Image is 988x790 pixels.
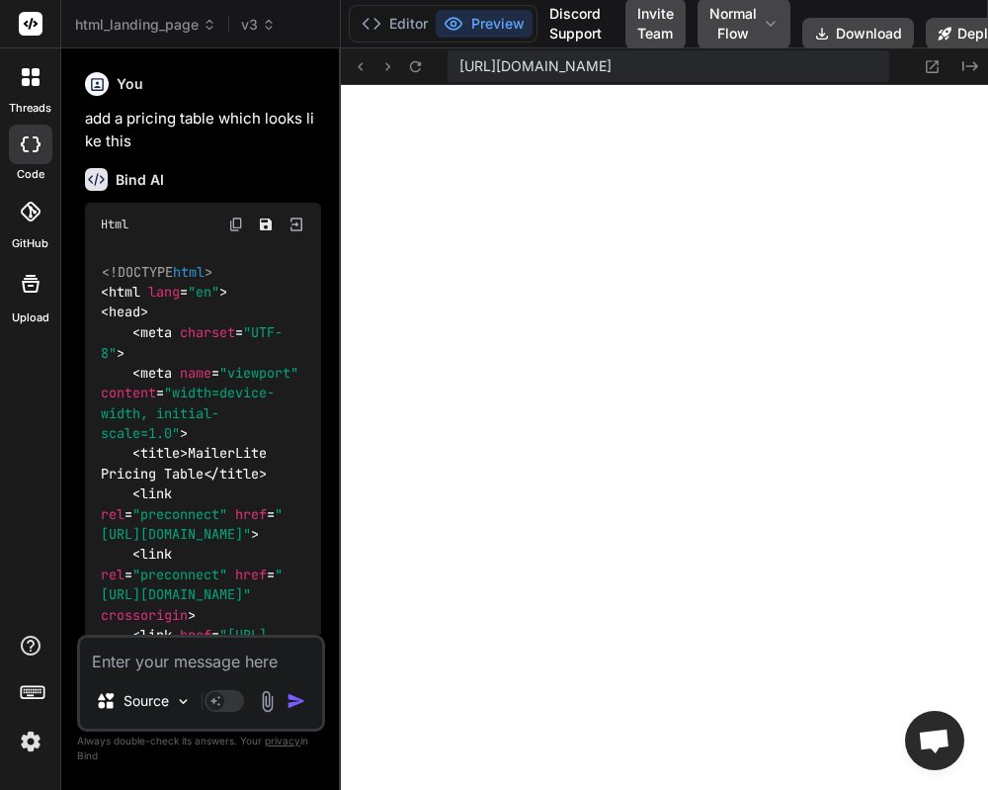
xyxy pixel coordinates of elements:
span: head [109,304,140,321]
span: title [140,445,180,463]
img: copy [228,217,244,232]
span: html [173,263,205,281]
img: attachment [256,690,279,713]
span: Normal Flow [709,4,757,44]
span: < = > [101,323,283,361]
span: link [140,484,172,502]
span: < = > [101,283,227,301]
p: add a pricing table which looks like this [85,108,321,152]
span: html_landing_page [75,15,216,35]
span: < > [101,304,148,321]
p: Source [123,691,169,711]
span: content [101,384,156,401]
label: GitHub [12,235,48,252]
span: "en" [188,283,219,301]
span: href [235,566,267,583]
h6: You [117,74,143,94]
span: "width=device-width, initial-scale=1.0" [101,384,275,442]
span: < = = > [101,545,283,623]
div: Open chat [905,711,964,770]
p: Always double-check its answers. Your in Bind [77,732,325,765]
span: [URL][DOMAIN_NAME] [459,56,612,76]
span: meta [140,364,172,382]
span: "viewport" [219,364,298,382]
span: < = = > [101,364,306,442]
span: rel [101,566,124,583]
span: "UTF-8" [101,323,283,361]
span: lang [148,283,180,301]
button: Save file [252,211,280,238]
span: title [219,465,259,483]
label: code [17,166,44,183]
button: Editor [354,10,436,38]
iframe: Preview [341,85,988,790]
label: Upload [12,309,49,326]
button: Download [802,18,914,49]
span: Html [101,217,128,232]
span: href [235,505,267,523]
span: "[URL][DOMAIN_NAME]" [101,566,283,603]
span: < = = > [101,484,283,543]
span: "preconnect" [132,505,227,523]
span: "preconnect" [132,566,227,583]
label: threads [9,100,51,117]
h6: Bind AI [116,170,164,190]
span: < > [132,445,188,463]
span: privacy [265,735,300,746]
img: settings [14,725,47,758]
span: name [180,364,211,382]
span: href [180,626,211,644]
img: Open in Browser [288,216,305,233]
button: Preview [436,10,533,38]
span: </ > [204,465,267,483]
span: charset [180,323,235,341]
span: < = = > [101,626,267,684]
span: link [140,545,172,563]
img: icon [287,691,306,711]
span: html [109,283,140,301]
span: v3 [241,15,276,35]
span: crossorigin [101,606,188,624]
img: Pick Models [175,693,192,710]
span: link [140,626,172,644]
span: rel [101,505,124,523]
span: <!DOCTYPE > [102,263,212,281]
span: meta [140,323,172,341]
